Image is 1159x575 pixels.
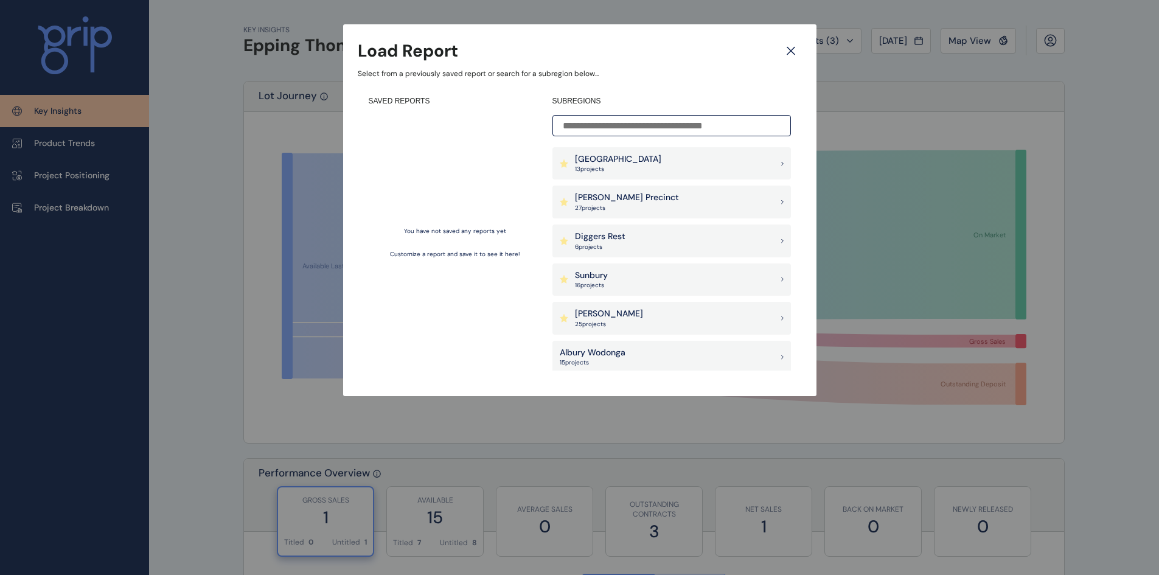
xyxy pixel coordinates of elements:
[575,308,643,320] p: [PERSON_NAME]
[575,270,608,282] p: Sunbury
[575,153,661,166] p: [GEOGRAPHIC_DATA]
[358,69,802,79] p: Select from a previously saved report or search for a subregion below...
[404,227,506,235] p: You have not saved any reports yet
[575,281,608,290] p: 16 project s
[369,96,541,106] h4: SAVED REPORTS
[575,165,661,173] p: 13 project s
[552,96,791,106] h4: SUBREGIONS
[575,320,643,329] p: 25 project s
[560,358,625,367] p: 15 project s
[575,243,625,251] p: 6 project s
[390,250,520,259] p: Customize a report and save it to see it here!
[560,347,625,359] p: Albury Wodonga
[358,39,458,63] h3: Load Report
[575,231,625,243] p: Diggers Rest
[575,192,679,204] p: [PERSON_NAME] Precinct
[575,204,679,212] p: 27 project s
